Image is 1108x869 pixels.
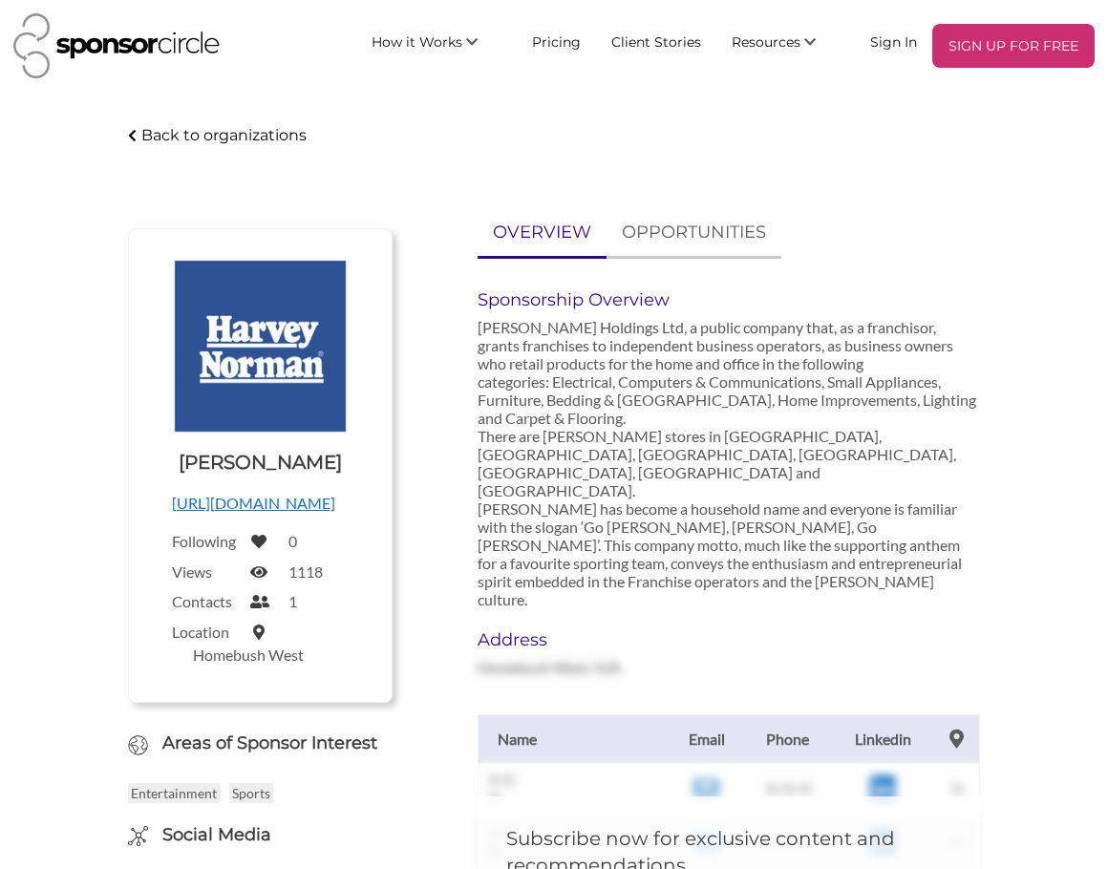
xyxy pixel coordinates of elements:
[172,258,350,435] img: Harvey Norman Logo
[478,289,981,310] h6: Sponsorship Overview
[356,24,517,68] li: How it Works
[288,562,323,581] label: 1118
[114,731,408,755] h6: Areas of Sponsor Interest
[193,646,304,664] label: Homebush West
[744,714,832,763] th: Phone
[517,24,596,58] a: Pricing
[940,32,1087,60] p: SIGN UP FOR FREE
[596,24,716,58] a: Client Stories
[288,592,297,610] label: 1
[128,735,148,755] img: Globe Icon
[172,532,239,550] label: Following
[172,562,239,581] label: Views
[229,783,273,803] p: Sports
[732,33,800,51] span: Resources
[622,219,766,246] p: OPPORTUNITIES
[478,714,669,763] th: Name
[478,318,981,608] p: [PERSON_NAME] Holdings Ltd, a public company that, as a franchisor, grants franchises to independ...
[855,24,932,58] a: Sign In
[128,783,220,803] p: Entertainment
[669,714,744,763] th: Email
[172,491,350,516] p: [URL][DOMAIN_NAME]
[13,13,220,78] img: Sponsor Circle Logo
[128,826,148,846] img: Social Media Icon
[162,823,271,847] h6: Social Media
[141,126,307,144] p: Back to organizations
[716,24,855,68] li: Resources
[372,33,462,51] span: How it Works
[493,219,591,246] p: OVERVIEW
[179,449,342,476] h1: [PERSON_NAME]
[288,532,297,550] label: 0
[172,592,239,610] label: Contacts
[172,623,239,641] label: Location
[478,629,627,650] h6: Address
[832,714,934,763] th: Linkedin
